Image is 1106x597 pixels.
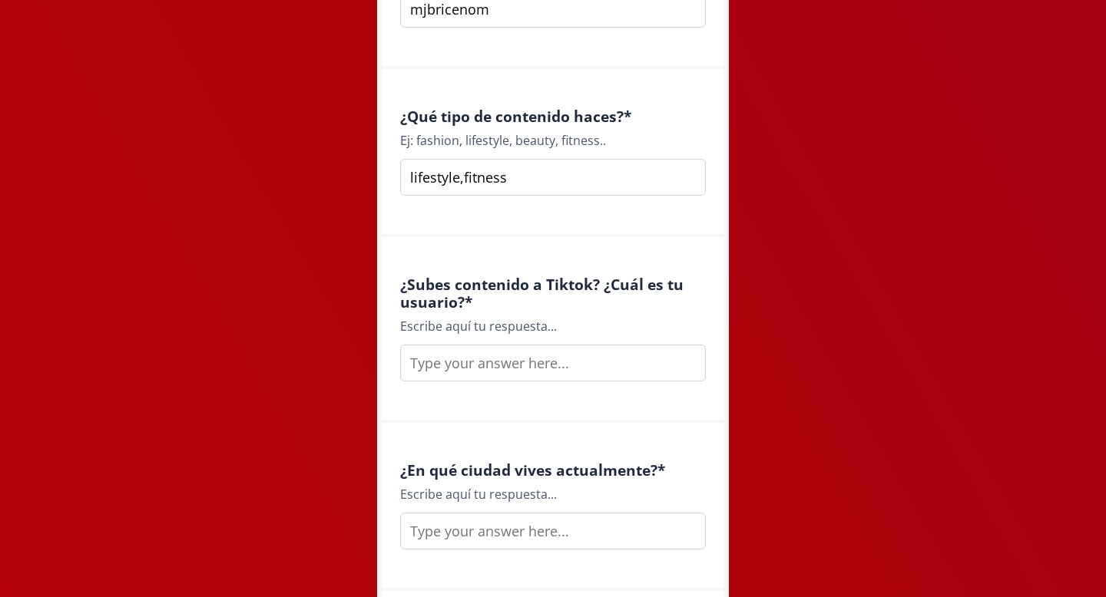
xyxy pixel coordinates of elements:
input: Type your answer here... [400,159,706,196]
div: Ej: fashion, lifestyle, beauty, fitness.. [400,131,706,150]
h4: ¿Qué tipo de contenido haces? * [400,107,706,125]
input: Type your answer here... [400,345,706,381]
div: Escribe aquí tu respuesta... [400,485,706,503]
h4: ¿Subes contenido a Tiktok? ¿Cuál es tu usuario? * [400,275,706,311]
div: Escribe aquí tu respuesta... [400,317,706,335]
input: Type your answer here... [400,513,706,549]
h4: ¿En qué ciudad vives actualmente? * [400,461,706,479]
